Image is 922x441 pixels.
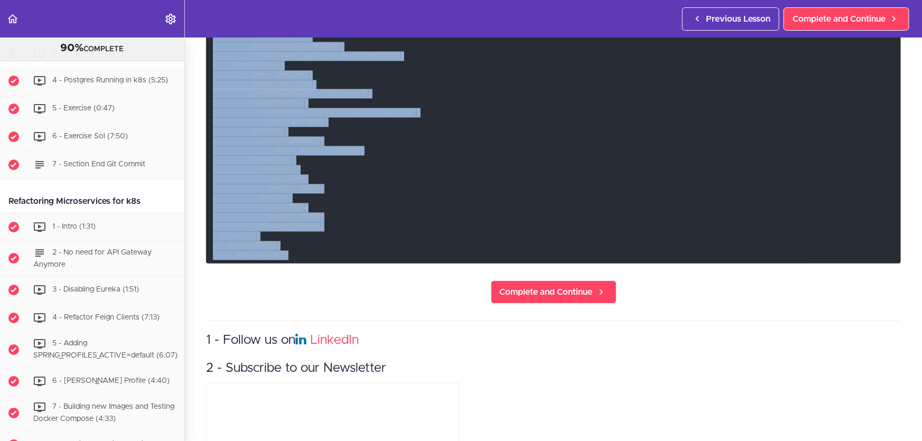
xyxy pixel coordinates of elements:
[206,360,901,377] h3: 2 - Subscribe to our Newsletter
[52,223,96,230] span: 1 - Intro (1:31)
[52,77,168,84] span: 4 - Postgres Running in k8s (5:25)
[206,332,901,349] h3: 1 - Follow us on
[6,13,19,25] svg: Back to course curriculum
[13,42,171,55] div: COMPLETE
[52,286,139,294] span: 3 - Disabling Eureka (1:51)
[33,249,152,268] span: 2 - No need for API Gateway Anymore
[52,377,170,384] span: 6 - [PERSON_NAME] Profile (4:40)
[164,13,177,25] svg: Settings Menu
[310,334,359,346] a: LinkedIn
[682,7,779,31] a: Previous Lesson
[52,133,128,140] span: 6 - Exercise Sol (7:50)
[500,286,593,298] span: Complete and Continue
[706,13,770,25] span: Previous Lesson
[491,280,617,304] a: Complete and Continue
[52,161,145,168] span: 7 - Section End Git Commit
[52,105,115,112] span: 5 - Exercise (0:47)
[784,7,909,31] a: Complete and Continue
[61,43,84,53] span: 90%
[33,403,174,423] span: 7 - Building new Images and Testing Docker Compose (4:33)
[793,13,886,25] span: Complete and Continue
[52,314,160,322] span: 4 - Refactor Feign Clients (7:13)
